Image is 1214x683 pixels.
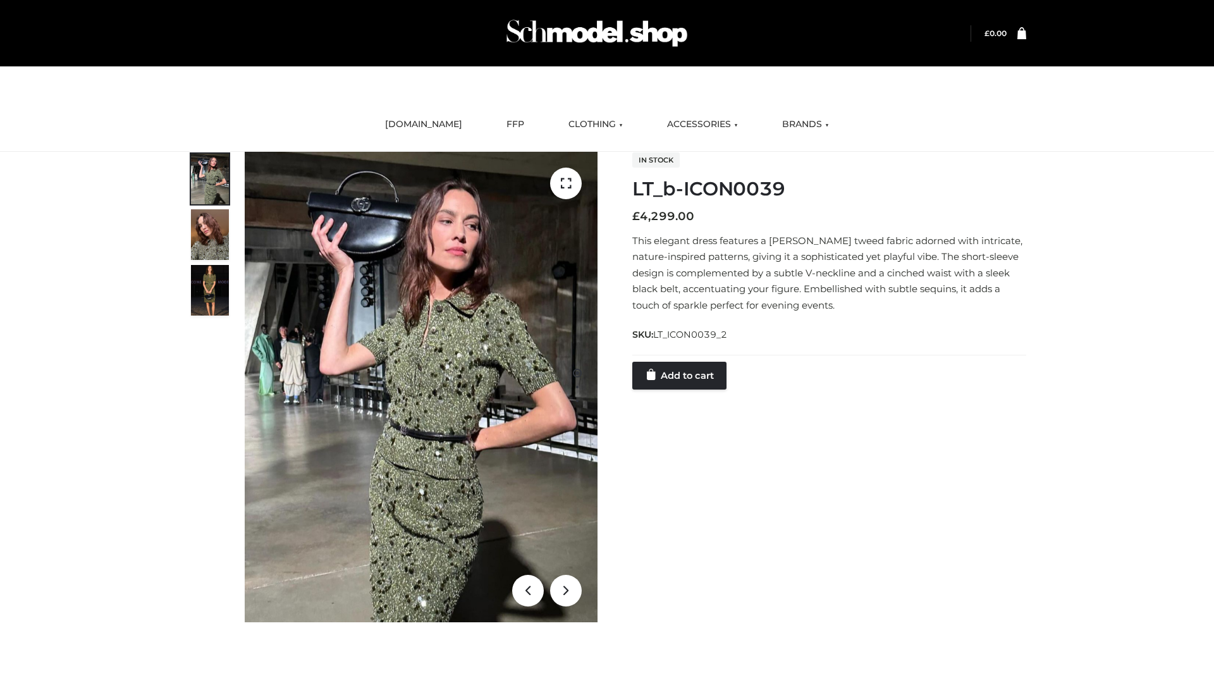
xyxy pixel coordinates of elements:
[984,28,1007,38] a: £0.00
[191,209,229,260] img: Screenshot-2024-10-29-at-7.00.03%E2%80%AFPM.jpg
[632,209,640,223] span: £
[559,111,632,138] a: CLOTHING
[658,111,747,138] a: ACCESSORIES
[773,111,838,138] a: BRANDS
[376,111,472,138] a: [DOMAIN_NAME]
[632,209,694,223] bdi: 4,299.00
[984,28,1007,38] bdi: 0.00
[191,154,229,204] img: Screenshot-2024-10-29-at-6.59.56%E2%80%AFPM.jpg
[632,178,1026,200] h1: LT_b-ICON0039
[191,265,229,316] img: Screenshot-2024-10-29-at-7.00.09%E2%80%AFPM.jpg
[632,152,680,168] span: In stock
[984,28,990,38] span: £
[497,111,534,138] a: FFP
[632,362,727,390] a: Add to cart
[632,327,728,342] span: SKU:
[245,152,598,622] img: LT_b-ICON0039
[502,8,692,58] img: Schmodel Admin 964
[653,329,727,340] span: LT_ICON0039_2
[632,233,1026,314] p: This elegant dress features a [PERSON_NAME] tweed fabric adorned with intricate, nature-inspired ...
